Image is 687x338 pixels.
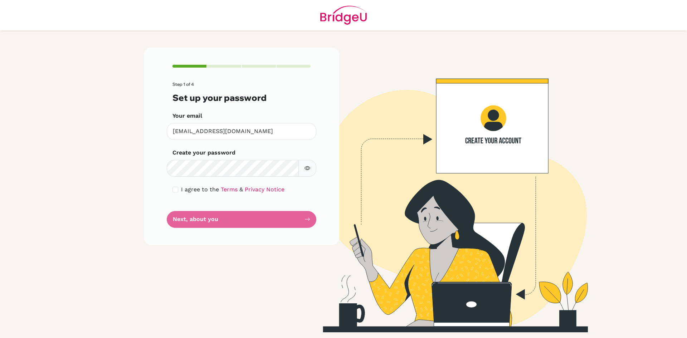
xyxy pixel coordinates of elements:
label: Your email [172,112,202,120]
img: Create your account [242,48,649,332]
span: Step 1 of 4 [172,82,194,87]
h3: Set up your password [172,93,311,103]
a: Terms [221,186,238,193]
label: Create your password [172,148,235,157]
a: Privacy Notice [245,186,284,193]
span: & [239,186,243,193]
span: I agree to the [181,186,219,193]
input: Insert your email* [167,123,316,140]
